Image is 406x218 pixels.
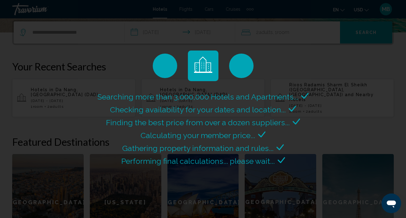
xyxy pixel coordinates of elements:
span: Searching more than 3,000,000 Hotels and Apartments... [97,92,298,101]
iframe: Кнопка запуска окна обмена сообщениями [382,194,401,213]
span: Performing final calculations... please wait... [121,156,275,166]
span: Calculating your member price... [141,131,255,140]
span: Finding the best price from over a dozen suppliers... [106,118,290,127]
span: Checking availability for your dates and location... [110,105,286,114]
span: Gathering property information and rules... [122,144,273,153]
